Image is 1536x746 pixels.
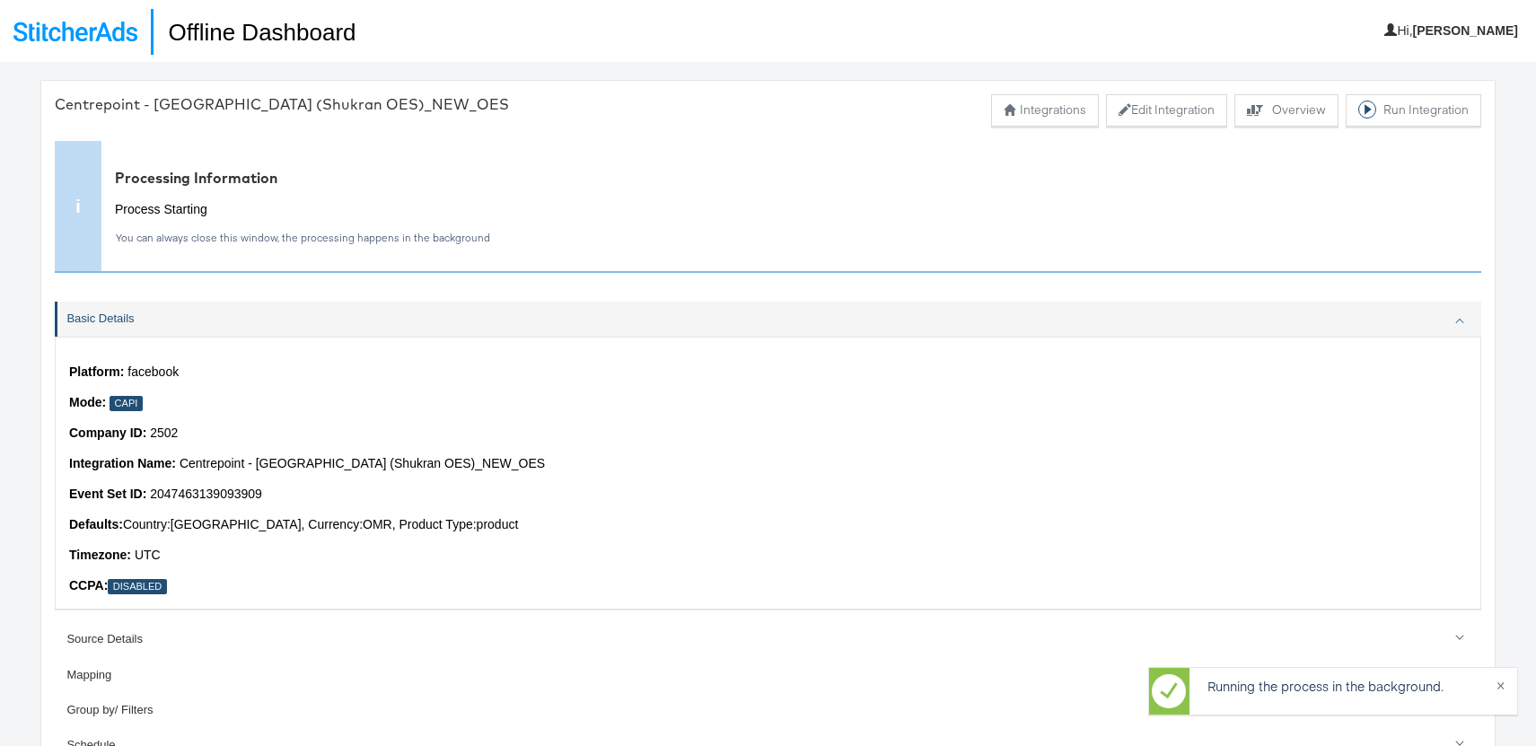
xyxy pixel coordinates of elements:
[1207,677,1495,695] p: Running the process in the background.
[69,395,106,409] strong: Mode:
[110,396,143,411] div: Capi
[69,578,108,592] strong: CCPA:
[13,22,137,41] img: StitcherAds
[69,487,146,501] strong: Event Set ID :
[66,702,1471,719] div: Group by/ Filters
[69,456,176,470] strong: Integration Name:
[69,364,124,379] strong: Platform:
[1413,23,1518,38] b: [PERSON_NAME]
[69,516,1467,534] p: Country: [GEOGRAPHIC_DATA] , Currency: OMR , Product Type: product
[1484,668,1517,700] button: ×
[69,364,1467,382] p: facebook
[108,579,166,594] div: Disabled
[115,232,1062,244] div: You can always close this window, the processing happens in the background
[66,667,1471,684] div: Mapping
[66,631,1471,648] div: Source Details
[1106,94,1227,127] button: Edit Integration
[55,94,509,115] div: Centrepoint - [GEOGRAPHIC_DATA] (Shukran OES)_NEW_OES
[991,94,1099,127] button: Integrations
[55,622,1481,657] a: Source Details
[115,168,1062,189] div: Processing Information
[55,693,1481,728] a: Group by/ Filters
[1346,94,1481,127] button: Run Integration
[69,517,123,531] strong: Defaults:
[1234,94,1339,127] button: Overview
[66,311,1471,328] div: Basic Details
[1497,673,1505,694] span: ×
[69,455,1467,473] p: Centrepoint - [GEOGRAPHIC_DATA] (Shukran OES)_NEW_OES
[69,548,131,562] strong: Timezone:
[55,302,1481,337] a: Basic Details
[55,337,1481,609] div: Basic Details
[69,486,1467,504] p: 2047463139093909
[115,201,1062,219] p: Process Starting
[69,425,1467,443] p: 2502
[69,426,146,440] strong: Company ID:
[69,547,1467,565] p: UTC
[151,9,355,55] h1: Offline Dashboard
[55,657,1481,692] a: Mapping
